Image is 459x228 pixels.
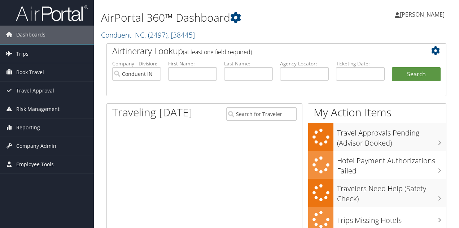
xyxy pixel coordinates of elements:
[395,4,452,25] a: [PERSON_NAME]
[183,48,252,56] span: (at least one field required)
[308,105,446,120] h1: My Action Items
[16,119,40,137] span: Reporting
[101,10,335,25] h1: AirPortal 360™ Dashboard
[101,30,195,40] a: Conduent INC.
[16,5,88,22] img: airportal-logo.png
[168,60,217,67] label: First Name:
[337,212,446,225] h3: Trips Missing Hotels
[337,124,446,148] h3: Travel Approvals Pending (Advisor Booked)
[16,63,44,81] span: Book Travel
[112,60,161,67] label: Company - Division:
[112,105,192,120] h1: Traveling [DATE]
[337,180,446,204] h3: Travelers Need Help (Safety Check)
[16,137,56,155] span: Company Admin
[16,26,45,44] span: Dashboards
[16,82,54,100] span: Travel Approval
[226,107,297,121] input: Search for Traveler
[308,123,446,151] a: Travel Approvals Pending (Advisor Booked)
[16,100,60,118] span: Risk Management
[224,60,273,67] label: Last Name:
[112,45,412,57] h2: Airtinerary Lookup
[308,151,446,179] a: Hotel Payment Authorizations Failed
[16,45,29,63] span: Trips
[336,60,385,67] label: Ticketing Date:
[400,10,445,18] span: [PERSON_NAME]
[392,67,441,82] button: Search
[280,60,329,67] label: Agency Locator:
[16,155,54,173] span: Employee Tools
[337,152,446,176] h3: Hotel Payment Authorizations Failed
[148,30,167,40] span: ( 2497 )
[308,179,446,207] a: Travelers Need Help (Safety Check)
[167,30,195,40] span: , [ 38445 ]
